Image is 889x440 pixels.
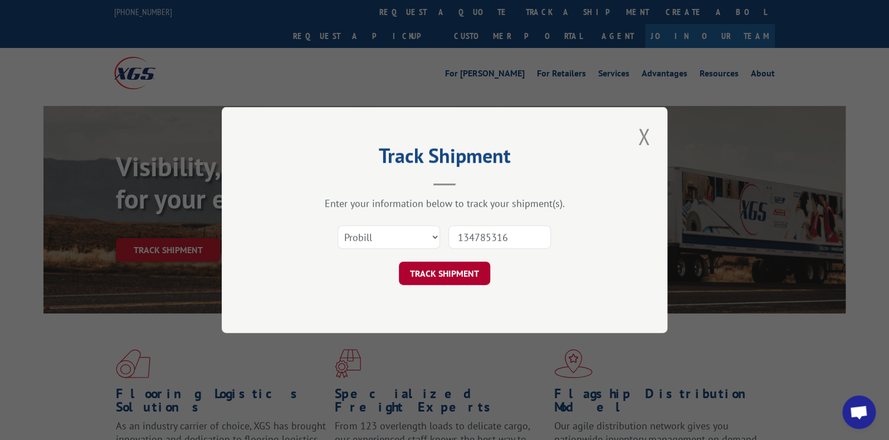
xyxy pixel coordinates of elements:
button: Close modal [634,121,653,152]
button: TRACK SHIPMENT [399,262,490,285]
h2: Track Shipment [277,148,612,169]
div: Enter your information below to track your shipment(s). [277,197,612,210]
input: Number(s) [448,225,551,249]
a: Open chat [842,395,876,429]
